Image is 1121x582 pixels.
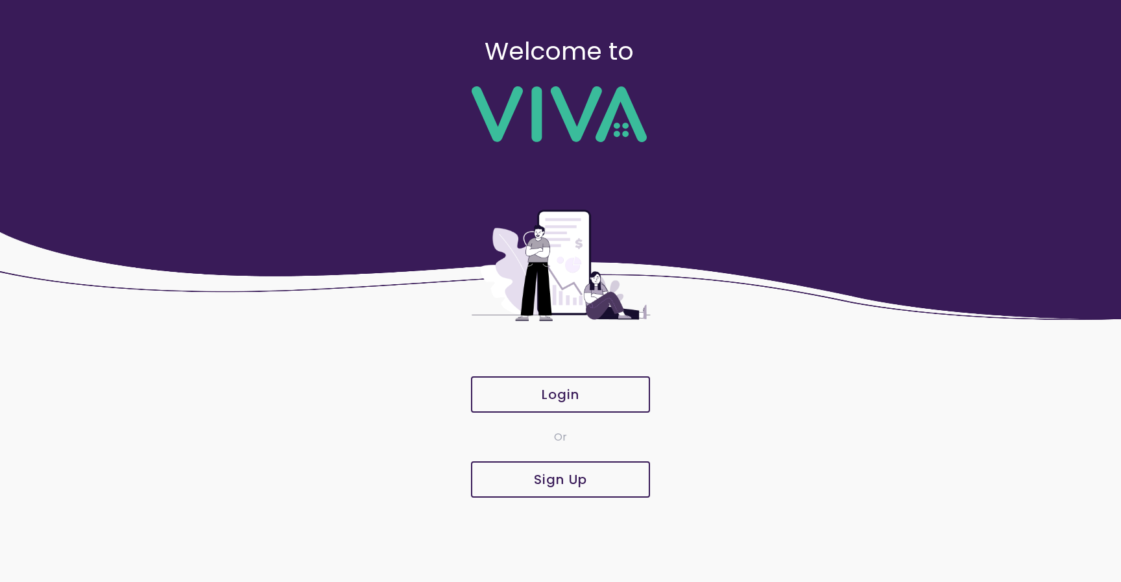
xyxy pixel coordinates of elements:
a: Login [470,376,651,413]
ion-button: Login [471,376,650,413]
img: entry [470,168,651,363]
ion-text: Welcome to [485,34,634,68]
ion-text: Or [554,430,567,444]
ion-button: Sign Up [471,461,650,498]
a: Sign Up [470,461,651,498]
